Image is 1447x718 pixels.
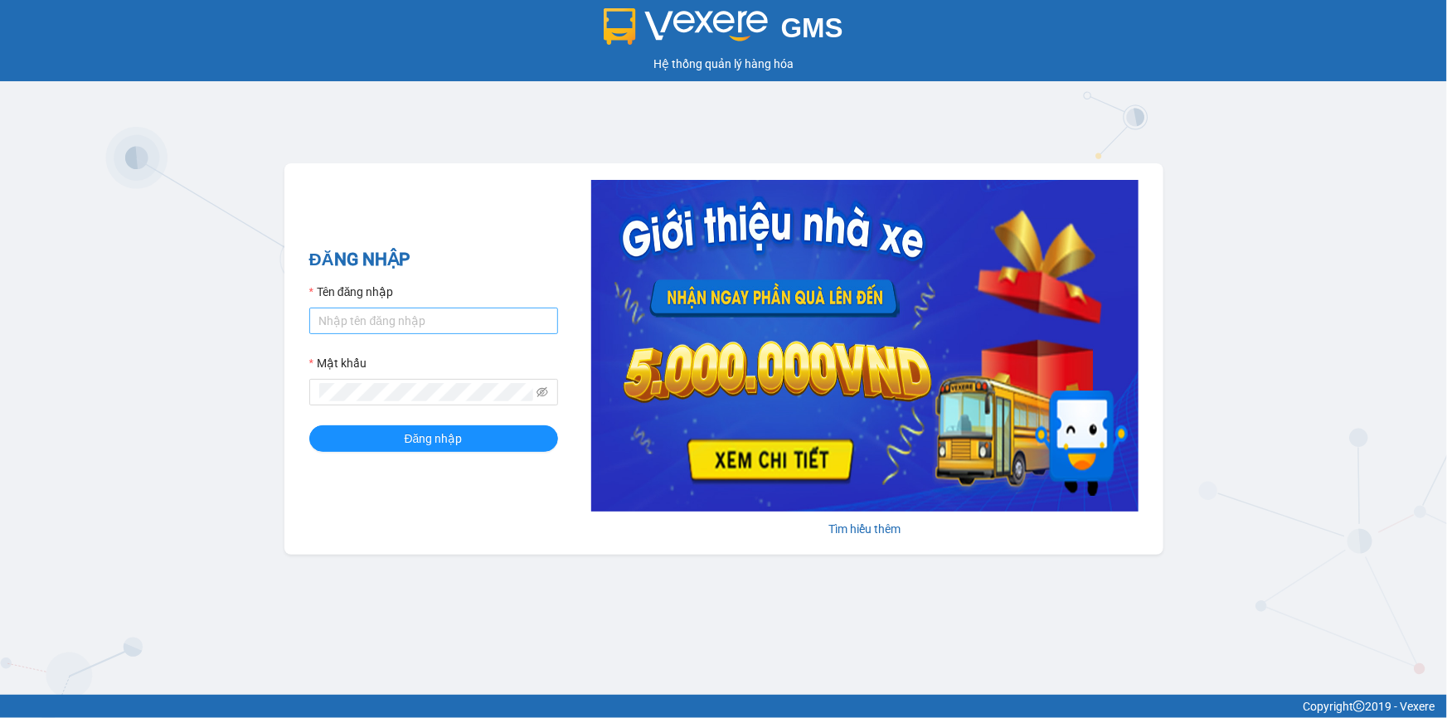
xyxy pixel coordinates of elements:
div: Tìm hiểu thêm [591,520,1139,538]
input: Tên đăng nhập [309,308,558,334]
span: eye-invisible [537,386,548,398]
input: Mật khẩu [319,383,533,401]
img: logo 2 [604,8,768,45]
label: Tên đăng nhập [309,283,394,301]
img: banner-0 [591,180,1139,512]
label: Mật khẩu [309,354,367,372]
div: Hệ thống quản lý hàng hóa [4,55,1443,73]
span: GMS [781,12,843,43]
a: GMS [604,25,843,38]
span: copyright [1353,701,1365,712]
h2: ĐĂNG NHẬP [309,246,558,274]
button: Đăng nhập [309,425,558,452]
div: Copyright 2019 - Vexere [12,697,1435,716]
span: Đăng nhập [405,429,463,448]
